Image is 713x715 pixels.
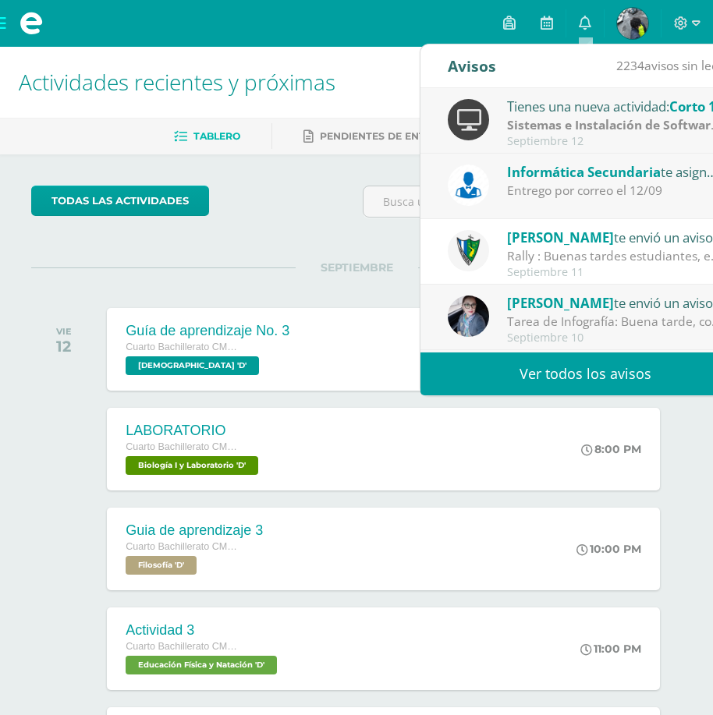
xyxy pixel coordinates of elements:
[126,641,243,652] span: Cuarto Bachillerato CMP Bachillerato en CCLL con Orientación en Computación
[126,622,281,639] div: Actividad 3
[448,296,489,337] img: 702136d6d401d1cd4ce1c6f6778c2e49.png
[31,186,209,216] a: todas las Actividades
[448,165,489,206] img: 6ed6846fa57649245178fca9fc9a58dd.png
[616,57,644,74] span: 2234
[126,342,243,352] span: Cuarto Bachillerato CMP Bachillerato en CCLL con Orientación en Computación
[126,522,263,539] div: Guia de aprendizaje 3
[126,541,243,552] span: Cuarto Bachillerato CMP Bachillerato en CCLL con Orientación en Computación
[126,323,289,339] div: Guía de aprendizaje No. 3
[193,130,240,142] span: Tablero
[126,356,259,375] span: Biblia 'D'
[507,228,614,246] span: [PERSON_NAME]
[364,186,681,217] input: Busca una actividad próxima aquí...
[320,130,453,142] span: Pendientes de entrega
[581,442,641,456] div: 8:00 PM
[507,294,614,312] span: [PERSON_NAME]
[126,656,277,674] span: Educación Física y Natación 'D'
[126,423,262,439] div: LABORATORIO
[126,441,243,452] span: Cuarto Bachillerato CMP Bachillerato en CCLL con Orientación en Computación
[126,556,197,575] span: Filosofía 'D'
[19,67,335,97] span: Actividades recientes y próximas
[576,542,641,556] div: 10:00 PM
[303,124,453,149] a: Pendientes de entrega
[580,642,641,656] div: 11:00 PM
[126,456,258,475] span: Biología I y Laboratorio 'D'
[174,124,240,149] a: Tablero
[296,260,418,274] span: SEPTIEMBRE
[448,230,489,271] img: 9f174a157161b4ddbe12118a61fed988.png
[448,44,496,87] div: Avisos
[617,8,648,39] img: fd168f9068c96bbd7b9138b9859fddf2.png
[56,326,72,337] div: VIE
[507,163,661,181] span: Informática Secundaria
[56,337,72,356] div: 12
